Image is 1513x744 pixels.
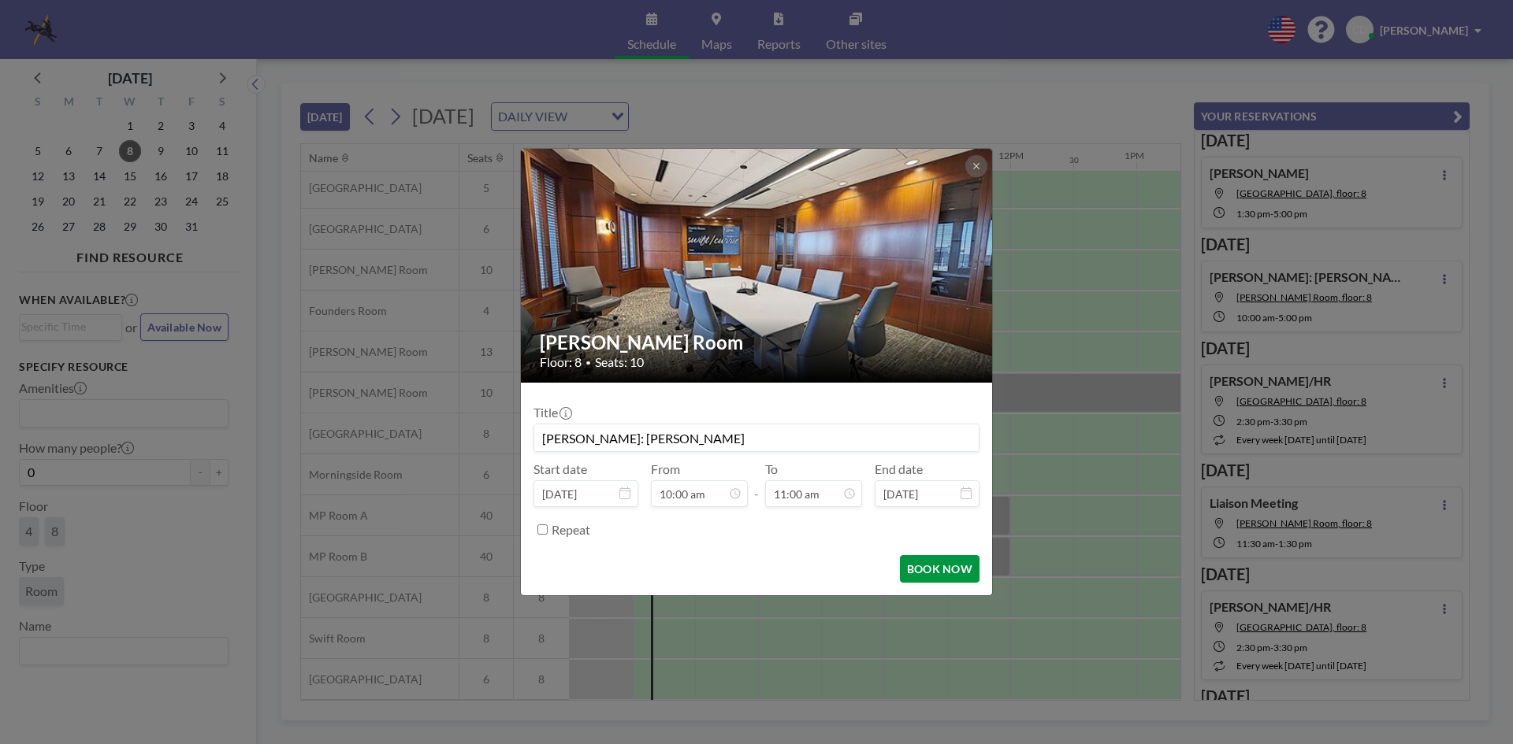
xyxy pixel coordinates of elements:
span: Seats: 10 [595,354,644,370]
label: From [651,461,680,477]
label: Repeat [552,522,590,538]
span: Floor: 8 [540,354,582,370]
span: - [754,467,759,502]
input: Chandler's reservation [534,424,979,451]
label: End date [875,461,923,477]
h2: [PERSON_NAME] Room [540,331,975,354]
img: 537.jpg [521,88,994,443]
label: Start date [533,461,587,477]
label: To [765,461,778,477]
button: BOOK NOW [900,555,980,583]
label: Title [533,405,571,420]
span: • [585,357,591,368]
